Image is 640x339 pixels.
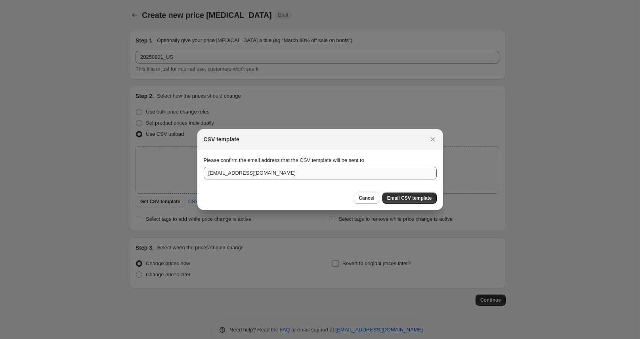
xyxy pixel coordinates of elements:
[204,157,364,163] span: Please confirm the email address that the CSV template will be sent to
[382,193,437,204] button: Email CSV template
[354,193,379,204] button: Cancel
[359,195,374,201] span: Cancel
[204,135,239,143] h2: CSV template
[387,195,432,201] span: Email CSV template
[427,134,438,145] button: Close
